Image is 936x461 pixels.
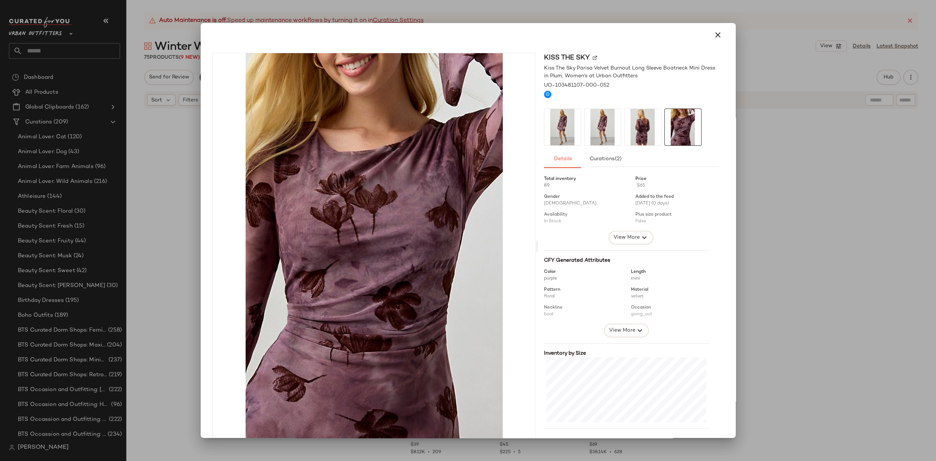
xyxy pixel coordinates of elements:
[613,233,639,242] span: View More
[625,109,661,145] img: 103481107_052_b2
[213,53,535,439] img: 103481107_052_b3
[544,257,709,264] div: CFY Generated Attributes
[608,231,653,244] button: View More
[593,56,597,60] img: svg%3e
[544,81,609,89] span: UO-103481107-000-052
[584,109,621,145] img: 103481107_052_b
[665,109,701,145] img: 103481107_052_b3
[553,156,571,162] span: Details
[544,109,581,145] img: 103481107_052_b
[604,324,648,337] button: View More
[589,156,622,162] span: Curations
[544,64,718,80] span: Kiss The Sky Parisa Velvet Burnout Long Sleeve Boatneck Mini Dress in Plum, Women's at Urban Outf...
[614,156,621,162] span: (2)
[608,326,635,335] span: View More
[544,349,709,357] div: Inventory by Size
[544,53,590,63] span: Kiss The Sky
